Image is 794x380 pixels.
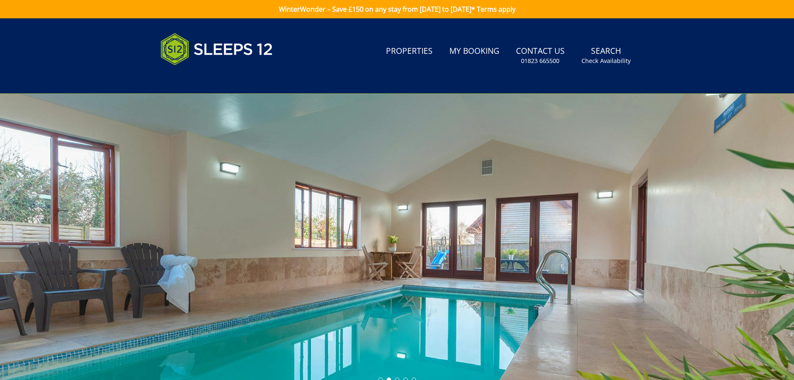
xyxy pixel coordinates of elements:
[383,42,436,61] a: Properties
[446,42,503,61] a: My Booking
[156,75,244,82] iframe: Customer reviews powered by Trustpilot
[160,28,273,70] img: Sleeps 12
[578,42,634,69] a: SearchCheck Availability
[513,42,568,69] a: Contact Us01823 665500
[521,57,559,65] small: 01823 665500
[581,57,631,65] small: Check Availability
